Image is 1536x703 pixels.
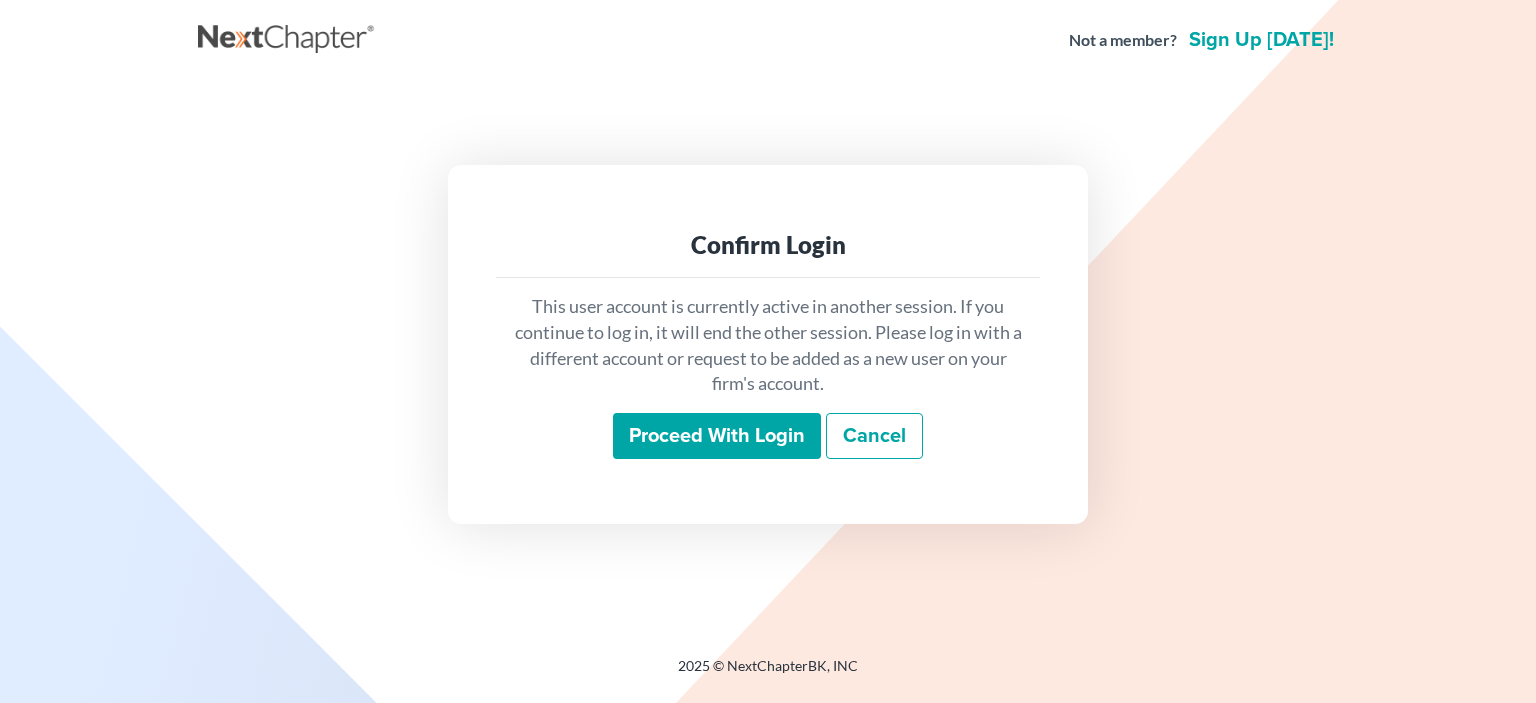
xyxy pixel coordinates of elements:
a: Sign up [DATE]! [1185,30,1338,50]
div: 2025 © NextChapterBK, INC [198,656,1338,692]
div: Confirm Login [512,229,1024,261]
a: Cancel [826,413,923,459]
p: This user account is currently active in another session. If you continue to log in, it will end ... [512,294,1024,397]
input: Proceed with login [613,413,821,459]
strong: Not a member? [1069,29,1177,52]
